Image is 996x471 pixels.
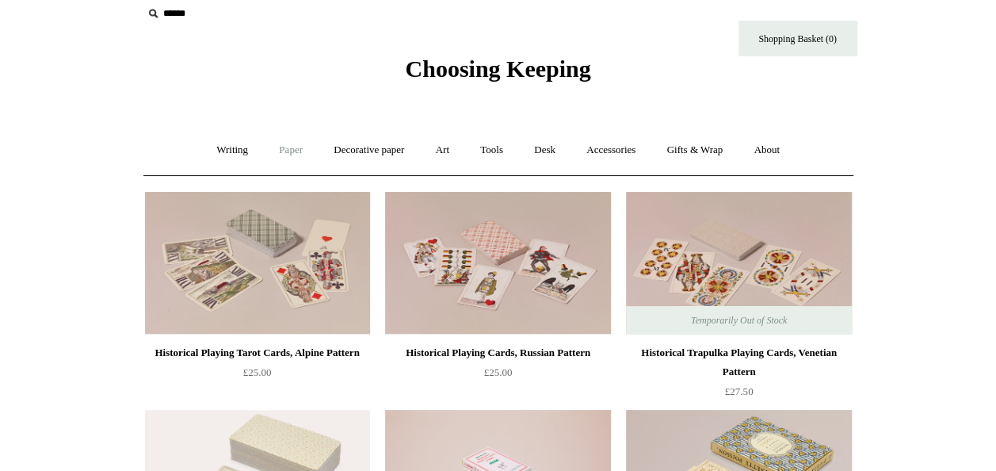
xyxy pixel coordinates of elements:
[385,192,610,335] img: Historical Playing Cards, Russian Pattern
[149,343,366,362] div: Historical Playing Tarot Cards, Alpine Pattern
[243,366,272,378] span: £25.00
[422,129,464,171] a: Art
[520,129,570,171] a: Desk
[675,306,803,335] span: Temporarily Out of Stock
[466,129,517,171] a: Tools
[739,129,794,171] a: About
[630,343,847,381] div: Historical Trapulka Playing Cards, Venetian Pattern
[725,385,754,397] span: £27.50
[145,343,370,408] a: Historical Playing Tarot Cards, Alpine Pattern £25.00
[405,56,590,82] span: Choosing Keeping
[145,192,370,335] img: Historical Playing Tarot Cards, Alpine Pattern
[484,366,513,378] span: £25.00
[202,129,262,171] a: Writing
[405,68,590,79] a: Choosing Keeping
[389,343,606,362] div: Historical Playing Cards, Russian Pattern
[145,192,370,335] a: Historical Playing Tarot Cards, Alpine Pattern Historical Playing Tarot Cards, Alpine Pattern
[572,129,650,171] a: Accessories
[626,192,851,335] img: Historical Trapulka Playing Cards, Venetian Pattern
[385,192,610,335] a: Historical Playing Cards, Russian Pattern Historical Playing Cards, Russian Pattern
[265,129,317,171] a: Paper
[319,129,418,171] a: Decorative paper
[626,343,851,408] a: Historical Trapulka Playing Cards, Venetian Pattern £27.50
[385,343,610,408] a: Historical Playing Cards, Russian Pattern £25.00
[626,192,851,335] a: Historical Trapulka Playing Cards, Venetian Pattern Historical Trapulka Playing Cards, Venetian P...
[738,21,857,56] a: Shopping Basket (0)
[652,129,737,171] a: Gifts & Wrap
